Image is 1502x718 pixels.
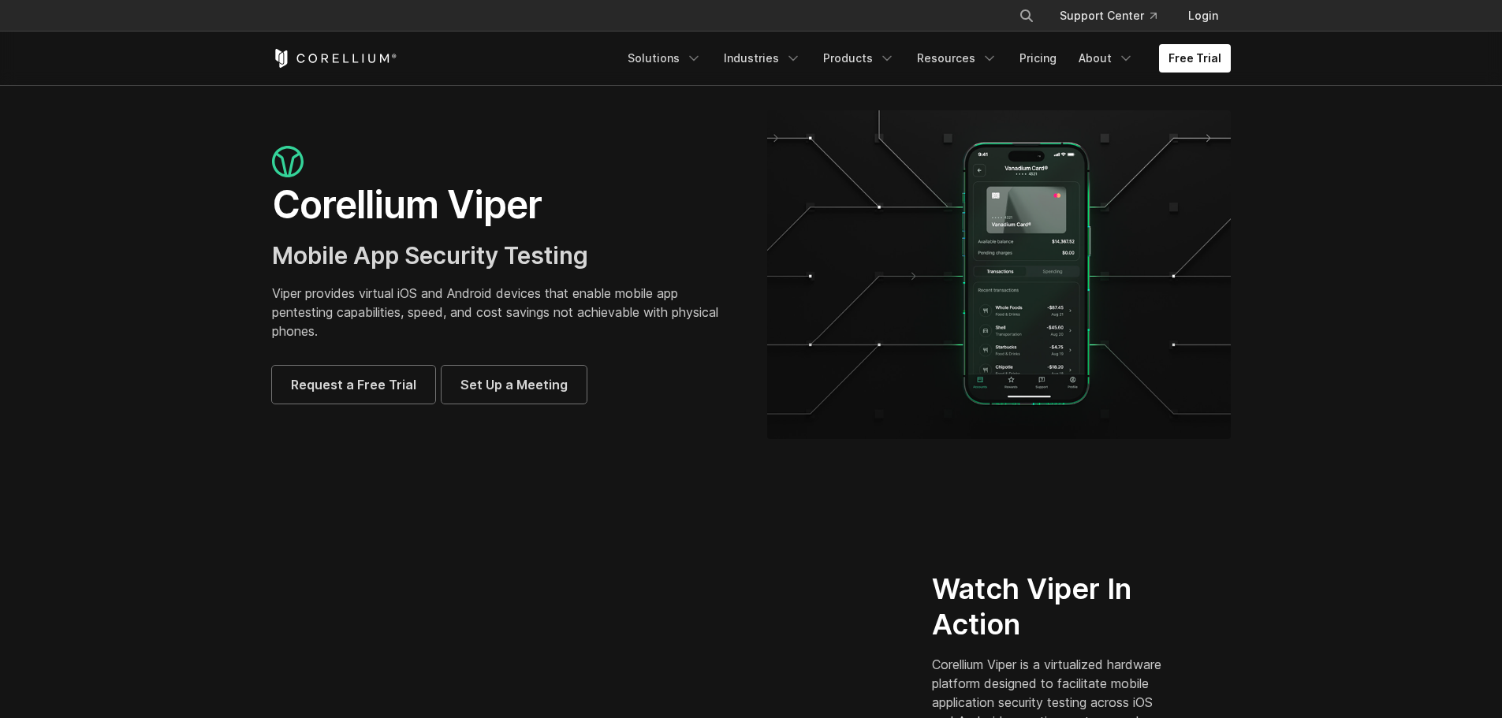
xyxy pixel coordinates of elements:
a: Products [814,44,904,73]
a: About [1069,44,1143,73]
p: Viper provides virtual iOS and Android devices that enable mobile app pentesting capabilities, sp... [272,284,736,340]
div: Navigation Menu [1000,2,1231,30]
span: Mobile App Security Testing [272,241,588,270]
a: Industries [714,44,811,73]
a: Free Trial [1159,44,1231,73]
a: Solutions [618,44,711,73]
img: viper_hero [767,110,1231,439]
img: viper_icon_large [272,146,304,178]
a: Resources [908,44,1007,73]
div: Navigation Menu [618,44,1231,73]
a: Login [1176,2,1231,30]
a: Set Up a Meeting [442,366,587,404]
a: Corellium Home [272,49,397,68]
h2: Watch Viper In Action [932,571,1171,642]
span: Set Up a Meeting [460,375,568,394]
a: Pricing [1010,44,1066,73]
span: Request a Free Trial [291,375,416,394]
a: Support Center [1047,2,1169,30]
a: Request a Free Trial [272,366,435,404]
button: Search [1012,2,1041,30]
h1: Corellium Viper [272,181,736,229]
